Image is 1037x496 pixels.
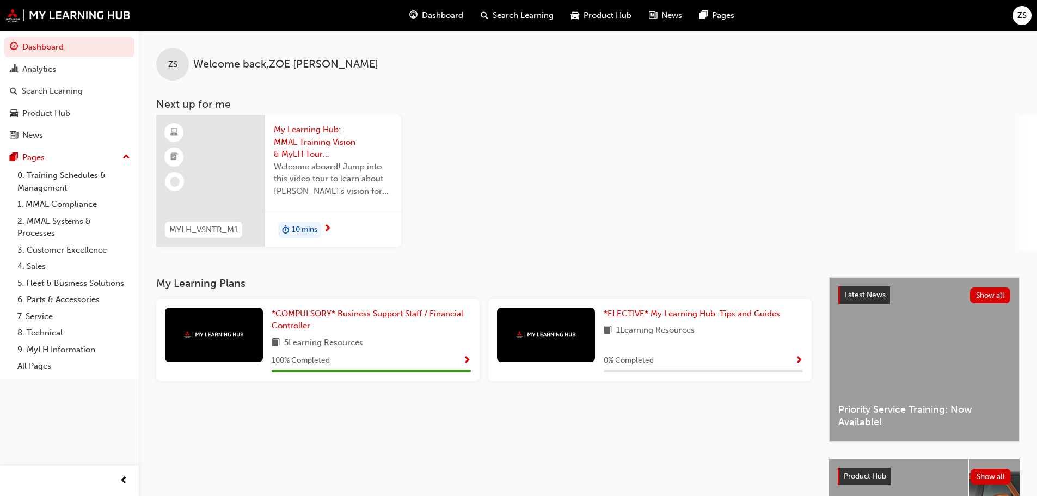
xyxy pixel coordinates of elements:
span: guage-icon [10,42,18,52]
a: guage-iconDashboard [401,4,472,27]
span: search-icon [481,9,488,22]
a: 8. Technical [13,324,134,341]
div: Pages [22,151,45,164]
span: Priority Service Training: Now Available! [838,403,1010,428]
a: search-iconSearch Learning [472,4,562,27]
a: Latest NewsShow all [838,286,1010,304]
button: ZS [1013,6,1032,25]
button: DashboardAnalyticsSearch LearningProduct HubNews [4,35,134,148]
div: Search Learning [22,85,83,97]
button: Pages [4,148,134,168]
span: Welcome back , ZOE [PERSON_NAME] [193,58,378,71]
a: MYLH_VSNTR_M1My Learning Hub: MMAL Training Vision & MyLH Tour (Elective)Welcome aboard! Jump int... [156,115,401,247]
span: search-icon [10,87,17,96]
span: car-icon [571,9,579,22]
span: duration-icon [282,223,290,237]
a: 5. Fleet & Business Solutions [13,275,134,292]
a: 9. MyLH Information [13,341,134,358]
span: News [661,9,682,22]
a: All Pages [13,358,134,375]
button: Show Progress [795,354,803,368]
a: 3. Customer Excellence [13,242,134,259]
a: 4. Sales [13,258,134,275]
h3: My Learning Plans [156,277,812,290]
span: My Learning Hub: MMAL Training Vision & MyLH Tour (Elective) [274,124,392,161]
span: *ELECTIVE* My Learning Hub: Tips and Guides [604,309,780,319]
span: learningResourceType_ELEARNING-icon [170,126,178,140]
a: car-iconProduct Hub [562,4,640,27]
div: News [22,129,43,142]
span: pages-icon [699,9,708,22]
span: MYLH_VSNTR_M1 [169,224,238,236]
span: news-icon [649,9,657,22]
span: Show Progress [795,356,803,366]
span: ZS [168,58,177,71]
span: next-icon [323,224,332,234]
a: Dashboard [4,37,134,57]
span: book-icon [272,336,280,350]
div: Analytics [22,63,56,76]
span: Product Hub [584,9,631,22]
span: ZS [1017,9,1027,22]
a: 7. Service [13,308,134,325]
span: 10 mins [292,224,317,236]
span: chart-icon [10,65,18,75]
a: Product HubShow all [838,468,1011,485]
span: Dashboard [422,9,463,22]
a: *ELECTIVE* My Learning Hub: Tips and Guides [604,308,784,320]
span: Latest News [844,290,886,299]
span: 0 % Completed [604,354,654,367]
img: mmal [5,8,131,22]
a: Analytics [4,59,134,79]
a: Product Hub [4,103,134,124]
span: up-icon [122,150,130,164]
span: news-icon [10,131,18,140]
span: pages-icon [10,153,18,163]
button: Show all [971,469,1011,485]
span: 5 Learning Resources [284,336,363,350]
span: Pages [712,9,734,22]
span: Show Progress [463,356,471,366]
span: *COMPULSORY* Business Support Staff / Financial Controller [272,309,463,331]
a: Latest NewsShow allPriority Service Training: Now Available! [829,277,1020,442]
span: guage-icon [409,9,418,22]
a: 0. Training Schedules & Management [13,167,134,196]
img: mmal [516,331,576,338]
span: book-icon [604,324,612,338]
span: prev-icon [120,474,128,488]
span: 1 Learning Resources [616,324,695,338]
span: learningRecordVerb_NONE-icon [170,177,180,187]
button: Show all [970,287,1011,303]
a: News [4,125,134,145]
a: 6. Parts & Accessories [13,291,134,308]
a: 2. MMAL Systems & Processes [13,213,134,242]
span: booktick-icon [170,150,178,164]
span: Search Learning [493,9,554,22]
div: Product Hub [22,107,70,120]
span: car-icon [10,109,18,119]
button: Show Progress [463,354,471,368]
span: Product Hub [844,471,886,481]
span: Welcome aboard! Jump into this video tour to learn about [PERSON_NAME]'s vision for your learning... [274,161,392,198]
a: Search Learning [4,81,134,101]
img: mmal [184,331,244,338]
a: 1. MMAL Compliance [13,196,134,213]
h3: Next up for me [139,98,1037,111]
span: 100 % Completed [272,354,330,367]
a: *COMPULSORY* Business Support Staff / Financial Controller [272,308,471,332]
a: pages-iconPages [691,4,743,27]
a: news-iconNews [640,4,691,27]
